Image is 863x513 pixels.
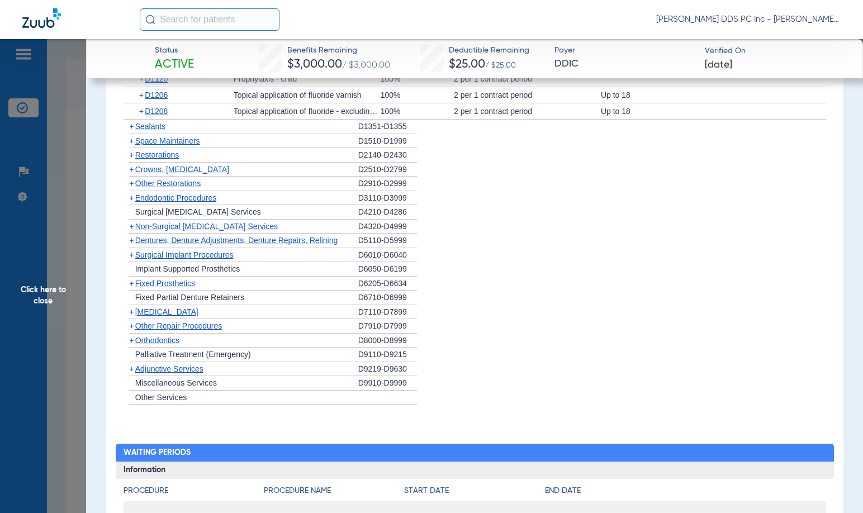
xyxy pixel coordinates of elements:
[449,45,529,56] span: Deductible Remaining
[358,376,417,391] div: D9910-D9999
[135,336,179,345] span: Orthodontics
[124,485,264,497] h4: Procedure
[807,459,863,513] iframe: Chat Widget
[705,58,732,72] span: [DATE]
[454,103,601,119] div: 2 per 1 contract period
[129,150,134,159] span: +
[129,179,134,188] span: +
[129,336,134,345] span: +
[135,179,201,188] span: Other Restorations
[358,305,417,320] div: D7110-D7899
[139,71,145,87] span: +
[454,71,601,87] div: 2 per 1 contract period
[705,45,845,57] span: Verified On
[287,59,342,70] span: $3,000.00
[358,291,417,305] div: D6710-D6999
[140,8,279,31] input: Search for patients
[358,334,417,348] div: D8000-D8999
[155,57,194,73] span: Active
[381,103,454,119] div: 100%
[129,321,134,330] span: +
[135,136,200,145] span: Space Maintainers
[135,236,338,245] span: Dentures, Denture Adjustments, Denture Repairs, Relining
[139,87,145,103] span: +
[381,71,454,87] div: 100%
[135,307,198,316] span: [MEDICAL_DATA]
[129,222,134,231] span: +
[135,364,203,373] span: Adjunctive Services
[358,134,417,149] div: D1510-D1999
[145,91,168,99] span: D1206
[601,103,748,119] div: Up to 18
[129,122,134,131] span: +
[264,485,404,501] app-breakdown-title: Procedure Name
[545,485,826,497] h4: End Date
[381,87,454,103] div: 100%
[554,45,695,56] span: Payer
[358,234,417,248] div: D5110-D5999
[135,150,179,159] span: Restorations
[135,165,229,174] span: Crowns, [MEDICAL_DATA]
[145,74,168,83] span: D1120
[358,120,417,134] div: D1351-D1355
[454,87,601,103] div: 2 per 1 contract period
[449,59,485,70] span: $25.00
[145,107,168,116] span: D1208
[155,45,194,56] span: Status
[135,222,278,231] span: Non-Surgical [MEDICAL_DATA] Services
[135,293,244,302] span: Fixed Partial Denture Retainers
[358,277,417,291] div: D6205-D6634
[129,307,134,316] span: +
[135,250,234,259] span: Surgical Implant Procedures
[135,279,195,288] span: Fixed Prosthetics
[234,103,381,119] div: Topical application of fluoride - excluding varnish
[358,148,417,163] div: D2140-D2430
[135,393,187,402] span: Other Services
[234,87,381,103] div: Topical application of fluoride varnish
[358,191,417,206] div: D3110-D3999
[404,485,544,497] h4: Start Date
[135,207,261,216] span: Surgical [MEDICAL_DATA] Services
[358,163,417,177] div: D2510-D2799
[116,444,834,462] h2: Waiting Periods
[234,71,381,87] div: Prophylaxis - child
[404,485,544,501] app-breakdown-title: Start Date
[342,61,390,70] span: / $3,000.00
[358,319,417,334] div: D7910-D7999
[135,264,240,273] span: Implant Supported Prosthetics
[129,236,134,245] span: +
[129,364,134,373] span: +
[264,485,404,497] h4: Procedure Name
[22,8,61,28] img: Zuub Logo
[129,193,134,202] span: +
[135,321,222,330] span: Other Repair Procedures
[145,15,155,25] img: Search Icon
[129,279,134,288] span: +
[129,165,134,174] span: +
[358,220,417,234] div: D4320-D4999
[358,362,417,377] div: D9219-D9630
[129,136,134,145] span: +
[358,205,417,220] div: D4210-D4286
[358,262,417,277] div: D6050-D6199
[358,348,417,362] div: D9110-D9215
[139,103,145,119] span: +
[129,250,134,259] span: +
[287,45,390,56] span: Benefits Remaining
[554,57,695,71] span: DDIC
[116,462,834,479] h3: Information
[124,485,264,501] app-breakdown-title: Procedure
[135,122,165,131] span: Sealants
[358,177,417,191] div: D2910-D2999
[545,485,826,501] app-breakdown-title: End Date
[601,87,748,103] div: Up to 18
[135,193,217,202] span: Endodontic Procedures
[135,350,251,359] span: Palliative Treatment (Emergency)
[656,14,841,25] span: [PERSON_NAME] DDS PC Inc - [PERSON_NAME] DDS PC INC DBA Galleria Family Dental
[358,248,417,263] div: D6010-D6040
[485,61,516,69] span: / $25.00
[135,378,217,387] span: Miscellaneous Services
